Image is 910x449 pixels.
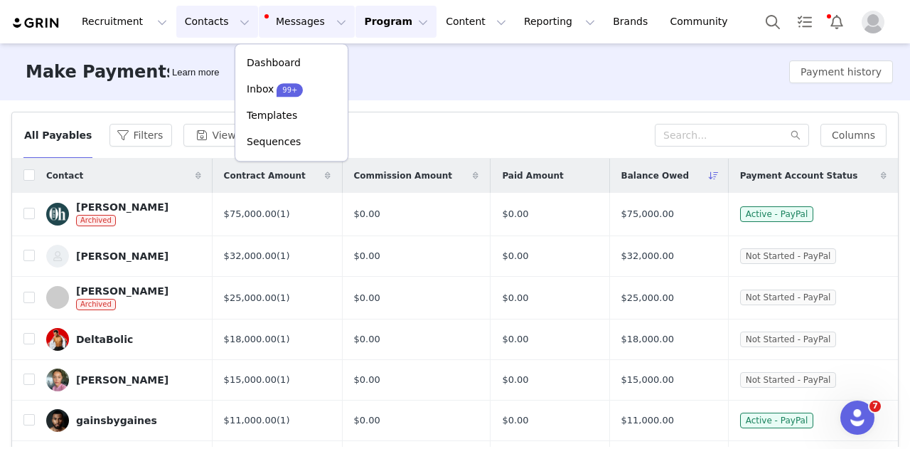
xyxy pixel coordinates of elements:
[46,409,201,432] a: gainsbygaines
[282,85,297,95] p: 99+
[791,130,801,140] i: icon: search
[354,249,479,263] div: $0.00
[76,374,168,386] div: [PERSON_NAME]
[76,415,157,426] div: gainsbygaines
[247,134,301,149] p: Sequences
[740,290,837,305] span: Not Started - PayPal
[515,6,604,38] button: Reporting
[247,82,274,97] p: Inbox
[869,401,881,412] span: 7
[621,249,674,263] span: $32,000.00
[224,332,331,347] div: $18,000.00
[259,6,355,38] button: Messages
[621,291,674,305] span: $25,000.00
[46,285,201,311] a: [PERSON_NAME]Archived
[109,124,172,147] button: Filters
[621,413,674,428] span: $11,000.00
[224,413,331,428] div: $11,000.00
[354,332,479,347] div: $0.00
[46,328,69,351] img: 2ad635cf-739c-43d4-ae6e-4472e44febd5.jpg
[502,169,563,182] span: Paid Amount
[277,208,289,219] a: (1)
[247,56,301,70] p: Dashboard
[224,291,331,305] div: $25,000.00
[355,6,437,38] button: Program
[502,332,597,347] div: $0.00
[354,169,452,182] span: Commission Amount
[740,372,837,388] span: Not Started - PayPal
[76,215,116,226] span: Archived
[183,124,267,147] button: Views
[354,413,479,428] div: $0.00
[46,245,69,268] img: 9ec37eae-6396-4a81-ac92-0c781b7fd971--s.jpg
[621,373,674,387] span: $15,000.00
[740,332,837,347] span: Not Started - PayPal
[840,401,874,435] iframe: Intercom live chat
[224,169,306,182] span: Contract Amount
[502,207,597,221] div: $0.00
[277,292,289,303] a: (1)
[655,124,809,147] input: Search...
[11,16,61,30] img: grin logo
[46,369,69,391] img: 584ab9ed-4f5f-4a0d-9315-6da0b8f7ab1b.jpg
[621,169,689,182] span: Balance Owed
[853,11,899,33] button: Profile
[354,207,479,221] div: $0.00
[502,373,597,387] div: $0.00
[277,250,289,261] a: (1)
[277,334,289,344] a: (1)
[247,108,297,123] p: Templates
[76,201,168,213] div: [PERSON_NAME]
[76,285,168,297] div: [PERSON_NAME]
[76,250,168,262] div: [PERSON_NAME]
[277,374,289,385] a: (1)
[169,65,222,80] div: Tooltip anchor
[740,169,858,182] span: Payment Account Status
[224,373,331,387] div: $15,000.00
[789,60,893,83] button: Payment history
[821,6,852,38] button: Notifications
[502,291,597,305] div: $0.00
[604,6,660,38] a: Brands
[46,201,201,227] a: [PERSON_NAME]Archived
[621,332,674,347] span: $18,000.00
[621,207,674,221] span: $75,000.00
[76,299,116,310] span: Archived
[46,169,83,182] span: Contact
[354,373,479,387] div: $0.00
[740,413,814,428] span: Active - PayPal
[23,124,92,147] button: All Payables
[46,409,69,432] img: 2349c42e-ba41-4355-aa65-ad8070b1cf2f.jpg
[354,291,479,305] div: $0.00
[740,248,837,264] span: Not Started - PayPal
[277,415,289,426] a: (1)
[740,206,814,222] span: Active - PayPal
[73,6,176,38] button: Recruitment
[820,124,887,147] button: Columns
[176,6,258,38] button: Contacts
[46,328,201,351] a: DeltaBolic
[502,249,597,263] div: $0.00
[662,6,743,38] a: Community
[76,334,133,345] div: DeltaBolic
[224,249,331,263] div: $32,000.00
[46,245,201,268] a: [PERSON_NAME]
[46,203,69,226] img: 64f89129-87b1-4ca7-9a2f-36878920aa37.jpg
[502,413,597,428] div: $0.00
[224,207,331,221] div: $75,000.00
[757,6,788,38] button: Search
[437,6,515,38] button: Content
[26,59,176,85] h3: Make Payments
[46,369,201,391] a: [PERSON_NAME]
[789,6,820,38] a: Tasks
[862,11,884,33] img: placeholder-profile.jpg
